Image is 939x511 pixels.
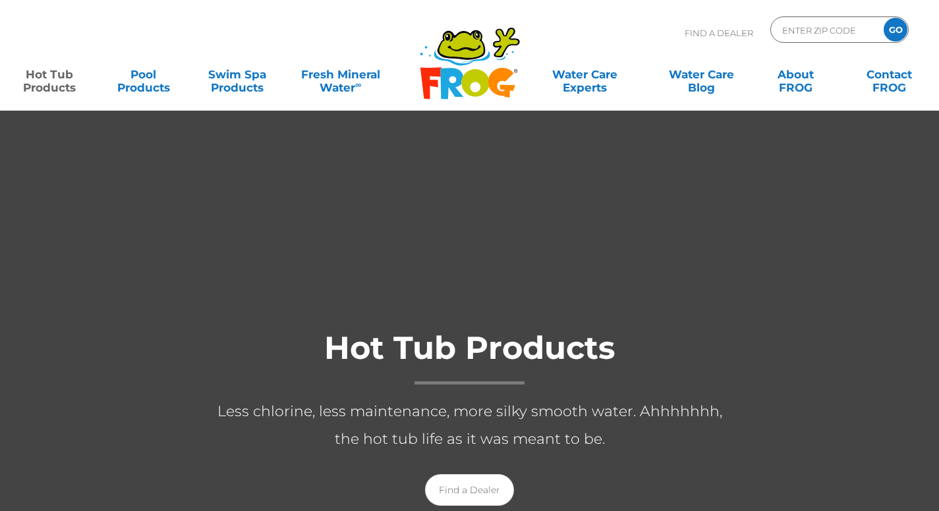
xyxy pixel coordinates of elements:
input: Zip Code Form [781,20,870,40]
a: Water CareBlog [665,61,738,88]
a: PoolProducts [107,61,180,88]
a: AboutFROG [759,61,832,88]
a: ContactFROG [853,61,926,88]
a: Swim SpaProducts [201,61,274,88]
a: Find a Dealer [425,474,514,506]
a: Water CareExperts [526,61,644,88]
a: Hot TubProducts [13,61,86,88]
p: Find A Dealer [685,16,753,49]
sup: ∞ [355,80,361,90]
h1: Hot Tub Products [206,331,733,385]
input: GO [884,18,907,41]
a: Fresh MineralWater∞ [295,61,386,88]
p: Less chlorine, less maintenance, more silky smooth water. Ahhhhhhh, the hot tub life as it was me... [206,398,733,453]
